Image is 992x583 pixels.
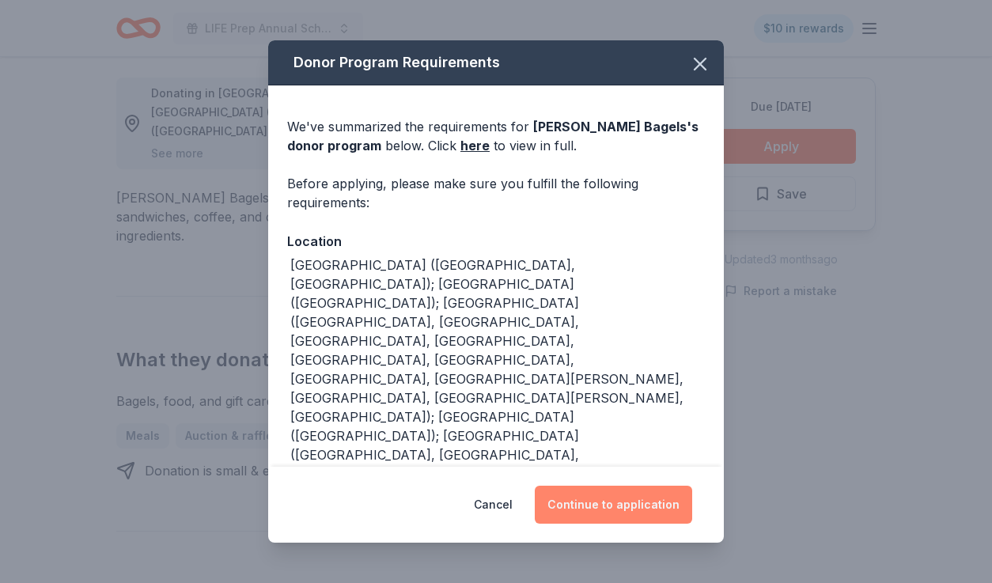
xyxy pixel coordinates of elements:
[460,136,490,155] a: here
[287,174,705,212] div: Before applying, please make sure you fulfill the following requirements:
[535,486,692,524] button: Continue to application
[268,40,724,85] div: Donor Program Requirements
[474,486,513,524] button: Cancel
[287,117,705,155] div: We've summarized the requirements for below. Click to view in full.
[287,231,705,252] div: Location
